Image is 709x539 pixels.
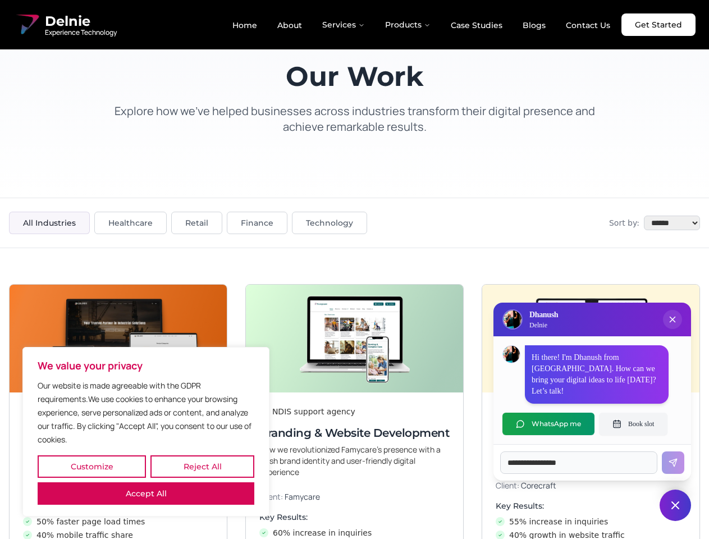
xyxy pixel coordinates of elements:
[103,63,606,90] h1: Our Work
[38,455,146,478] button: Customize
[259,511,450,523] h4: Key Results:
[10,285,227,392] img: Next-Gen Website Development
[103,103,606,135] p: Explore how we've helped businesses across industries transform their digital presence and achiev...
[609,217,639,229] span: Sort by:
[246,285,463,392] img: Branding & Website Development
[45,28,117,37] span: Experience Technology
[223,16,266,35] a: Home
[38,379,254,446] p: Our website is made agreeable with the GDPR requirements.We use cookies to enhance your browsing ...
[532,352,662,397] p: Hi there! I'm Dhanush from [GEOGRAPHIC_DATA]. How can we bring your digital ideas to life [DATE]?...
[502,413,594,435] button: WhatsApp me
[227,212,287,234] button: Finance
[13,11,40,38] img: Delnie Logo
[529,321,558,330] p: Delnie
[442,16,511,35] a: Case Studies
[496,516,686,527] li: 55% increase in inquiries
[663,310,682,329] button: Close chat popup
[514,16,555,35] a: Blogs
[285,491,320,502] span: Famycare
[38,359,254,372] p: We value your privacy
[45,12,117,30] span: Delnie
[621,13,696,36] a: Get Started
[150,455,254,478] button: Reject All
[38,482,254,505] button: Accept All
[503,346,520,363] img: Dhanush
[292,212,367,234] button: Technology
[259,425,450,441] h3: Branding & Website Development
[557,16,619,35] a: Contact Us
[660,490,691,521] button: Close chat
[23,516,213,527] li: 50% faster page load times
[13,11,117,38] a: Delnie Logo Full
[504,310,522,328] img: Delnie Logo
[259,444,450,478] p: How we revolutionized Famycare’s presence with a fresh brand identity and user-friendly digital e...
[223,13,619,36] nav: Main
[313,13,374,36] button: Services
[171,212,222,234] button: Retail
[268,16,311,35] a: About
[259,527,450,538] li: 60% increase in inquiries
[376,13,440,36] button: Products
[259,491,450,503] p: Client:
[599,413,667,435] button: Book slot
[9,212,90,234] button: All Industries
[259,406,450,417] div: An NDIS support agency
[529,309,558,321] h3: Dhanush
[94,212,167,234] button: Healthcare
[482,285,699,392] img: Digital & Brand Revamp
